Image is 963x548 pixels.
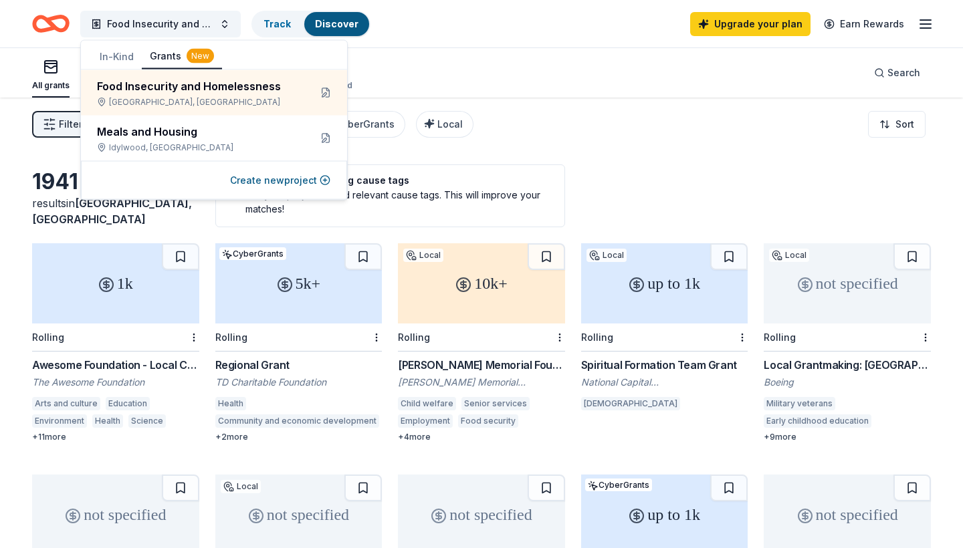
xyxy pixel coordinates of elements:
div: Education [106,397,150,410]
button: Food Insecurity and Homelessness [80,11,241,37]
button: CyberGrants [322,111,405,138]
div: Rolling [764,331,796,343]
button: Local [416,111,473,138]
span: Filter [59,116,82,132]
div: + 4 more [398,432,565,442]
div: [DEMOGRAPHIC_DATA] [581,397,680,410]
div: CyberGrants [336,116,395,132]
div: Spiritual Formation Team Grant [581,357,748,373]
div: 1941 [32,168,199,195]
div: Boeing [764,376,931,389]
a: Earn Rewards [816,12,912,36]
a: 5k+CyberGrantsRollingRegional GrantTD Charitable FoundationHealthCommunity and economic developme... [215,243,383,442]
div: Regional Grant [215,357,383,373]
div: + 9 more [764,432,931,442]
div: Local Grantmaking: [GEOGRAPHIC_DATA] [764,357,931,373]
a: Upgrade your plan [690,12,811,36]
div: up to 1k [581,243,748,323]
a: 10k+LocalRolling[PERSON_NAME] Memorial Foundation Grants[PERSON_NAME] Memorial FoundationChild we... [398,243,565,442]
span: Food Insecurity and Homelessness [107,16,214,32]
div: + 2 more [215,432,383,442]
div: 1k [32,243,199,323]
div: All grants [32,80,70,91]
span: Local [437,118,463,130]
div: Arts and culture [32,397,100,410]
div: Awesome Foundation - Local Chapter Grants [32,357,199,373]
button: In-Kind [92,45,142,69]
div: [PERSON_NAME] Memorial Foundation [398,376,565,389]
button: All grants [32,53,70,98]
button: Search [863,59,931,86]
div: Local [403,249,443,262]
div: Rolling [581,331,613,343]
div: not specified [764,243,931,323]
div: results [32,195,199,227]
div: Rolling [398,331,430,343]
div: 10k+ [398,243,565,323]
span: Sort [895,116,914,132]
div: Edit your project to add relevant cause tags. This will improve your matches! [227,188,554,216]
span: Search [887,65,920,81]
div: Rolling [32,331,64,343]
div: Idylwood, [GEOGRAPHIC_DATA] [97,142,299,153]
div: Meals and Housing [97,124,299,140]
button: TrackDiscover [251,11,370,37]
a: Home [32,8,70,39]
button: Create newproject [230,172,330,188]
button: Filter1 [32,111,93,138]
div: Early childhood education [764,414,871,428]
div: National Capital [DEMOGRAPHIC_DATA] [581,376,748,389]
div: Senior services [461,397,530,410]
div: New [187,49,214,63]
div: Science [128,414,166,428]
div: CyberGrants [585,478,652,491]
div: TD Charitable Foundation [215,376,383,389]
button: Sort [868,111,926,138]
div: CyberGrants [219,247,286,260]
div: Local [221,480,261,493]
button: Grants [142,44,222,70]
div: Community and economic development [215,414,379,428]
div: Local [769,249,809,262]
div: Health [92,414,123,428]
div: Military veterans [764,397,835,410]
div: + 11 more [32,432,199,442]
a: not specifiedLocalRollingLocal Grantmaking: [GEOGRAPHIC_DATA]BoeingMilitary veteransEarly childho... [764,243,931,442]
div: Employment [398,414,453,428]
div: Rolling [215,331,247,343]
h5: Your project is missing cause tags [227,176,554,185]
a: Track [263,18,291,29]
div: [GEOGRAPHIC_DATA], [GEOGRAPHIC_DATA] [97,97,299,108]
div: Food Insecurity and Homelessness [97,78,299,94]
div: The Awesome Foundation [32,376,199,389]
a: 1kRollingAwesome Foundation - Local Chapter GrantsThe Awesome FoundationArts and cultureEducation... [32,243,199,442]
div: Environment [32,414,87,428]
a: up to 1kLocalRollingSpiritual Formation Team GrantNational Capital [DEMOGRAPHIC_DATA][DEMOGRAPHIC... [581,243,748,414]
div: Food security [458,414,518,428]
div: Child welfare [398,397,456,410]
div: [PERSON_NAME] Memorial Foundation Grants [398,357,565,373]
div: Health [215,397,246,410]
a: Discover [315,18,358,29]
div: 5k+ [215,243,383,323]
div: Local [586,249,627,262]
